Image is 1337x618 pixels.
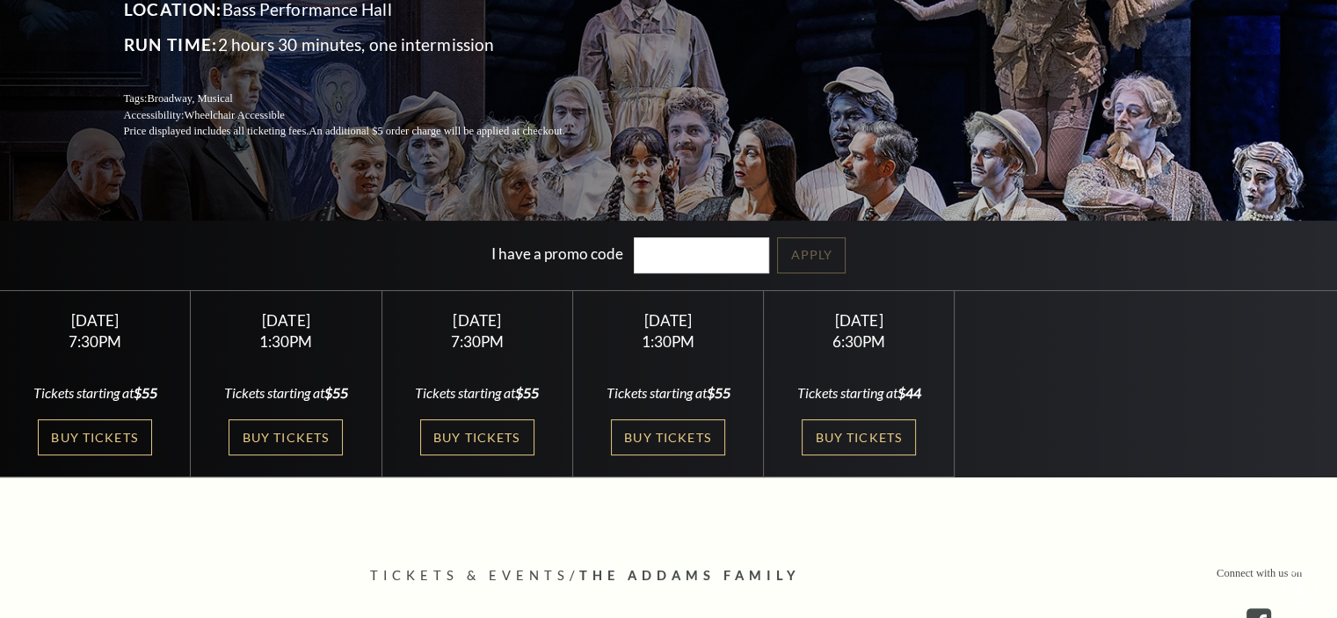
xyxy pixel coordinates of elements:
div: [DATE] [785,311,934,330]
span: Tickets & Events [370,568,570,583]
div: [DATE] [212,311,360,330]
div: [DATE] [403,311,551,330]
div: [DATE] [594,311,743,330]
div: Tickets starting at [212,383,360,403]
label: I have a promo code [491,244,623,262]
span: $55 [706,384,730,401]
div: [DATE] [21,311,170,330]
a: Buy Tickets [229,419,343,455]
a: Buy Tickets [611,419,725,455]
p: 2 hours 30 minutes, one intermission [124,31,607,59]
div: Tickets starting at [403,383,551,403]
p: Price displayed includes all ticketing fees. [124,123,607,140]
a: Buy Tickets [802,419,916,455]
span: Wheelchair Accessible [184,109,284,121]
p: Tags: [124,91,607,107]
span: $55 [134,384,157,401]
div: 6:30PM [785,334,934,349]
div: Tickets starting at [594,383,743,403]
span: $44 [897,384,921,401]
span: Run Time: [124,34,218,55]
div: Tickets starting at [21,383,170,403]
p: Accessibility: [124,107,607,124]
div: 1:30PM [212,334,360,349]
span: $55 [324,384,348,401]
p: / [370,565,968,587]
div: 7:30PM [403,334,551,349]
a: Buy Tickets [420,419,534,455]
div: 7:30PM [21,334,170,349]
span: An additional $5 order charge will be applied at checkout. [309,125,564,137]
span: $55 [515,384,539,401]
p: Connect with us on [1217,565,1302,582]
span: The Addams Family [578,568,800,583]
a: Buy Tickets [38,419,152,455]
div: 1:30PM [594,334,743,349]
div: Tickets starting at [785,383,934,403]
span: Broadway, Musical [147,92,232,105]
